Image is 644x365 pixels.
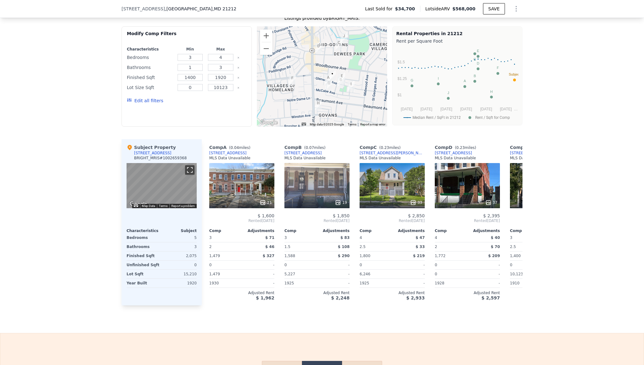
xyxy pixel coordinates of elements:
text: Median Rent / SqFt in 21212 [413,115,461,120]
span: $568,000 [452,6,475,11]
div: Comp D [435,144,479,151]
span: $ 1,850 [333,213,350,218]
div: Comp [360,228,392,233]
span: 0.04 [231,145,239,150]
text: A [464,79,466,83]
div: Lot Sqft [127,270,160,278]
div: MLS Data Unavailable [209,156,251,161]
div: Street View [127,163,197,208]
div: 3 [163,242,197,251]
button: Clear [237,87,240,89]
span: $ 219 [413,254,425,258]
div: Comp A [209,144,253,151]
text: C [474,57,476,61]
span: [STREET_ADDRESS] [122,6,165,12]
span: 1,479 [209,272,220,276]
span: Map data ©2025 Google [310,123,344,126]
span: Rented [DATE] [360,218,425,223]
div: - [469,270,500,278]
div: - [318,270,350,278]
div: - [243,270,274,278]
span: Rented [DATE] [209,218,274,223]
div: 2 [435,242,466,251]
div: 717 Glenwood Ave [337,77,344,87]
text: J [447,91,449,95]
span: 6,246 [360,272,370,276]
div: 1.5 [284,242,316,251]
span: $ 47 [416,235,425,240]
div: Comp [209,228,242,233]
div: - [393,270,425,278]
div: Lot Size Sqft [127,83,174,92]
div: - [318,279,350,288]
span: 4 [360,235,362,240]
text: [DATE] [480,107,492,111]
div: 1928 [435,279,466,288]
text: I [438,77,439,80]
text: Rent / Sqft for Comp [475,115,510,120]
span: Lotside ARV [425,6,452,12]
text: H [490,90,493,93]
text: $1.5 [397,60,405,64]
button: Keyboard shortcuts [302,123,306,125]
button: Keyboard shortcuts [134,204,138,207]
img: Google [128,200,149,208]
text: … [514,107,518,111]
text: [DATE] [401,107,413,111]
text: $1.25 [397,77,407,81]
div: Rental Properties in 21212 [396,30,518,37]
span: 1,772 [435,254,445,258]
div: 5218 Downing Rd [289,75,296,86]
span: $ 2,248 [331,295,350,300]
span: 3 [284,235,287,240]
button: Clear [237,66,240,69]
text: [DATE] [420,107,432,111]
div: 2.5 [360,242,391,251]
span: ( miles) [452,145,479,150]
span: 3 [510,235,512,240]
div: Year Built [127,279,160,288]
div: 708 Glenwood Ave [338,73,345,83]
button: Edit all filters [127,98,163,104]
div: Bedrooms [127,233,160,242]
text: D [477,61,479,65]
button: Clear [237,77,240,79]
div: Bedrooms [127,53,174,62]
div: 512 Tunbridge Rd [315,43,322,54]
div: 1925 [284,279,316,288]
span: , [GEOGRAPHIC_DATA] [165,6,236,12]
span: ( miles) [226,145,253,150]
div: 1910 [510,279,541,288]
div: 505 Chateau Ave [315,100,322,111]
span: 5,227 [284,272,295,276]
a: [STREET_ADDRESS] [510,151,547,156]
div: 37 [485,199,497,206]
div: Rent per Square Foot [396,37,518,45]
span: 1,800 [360,254,370,258]
span: $ 2,850 [408,213,425,218]
span: 0.23 [381,145,389,150]
div: 2,075 [163,251,197,260]
div: 1930 [209,279,241,288]
div: Comp C [360,144,403,151]
div: Adjustments [317,228,350,233]
svg: A chart. [396,45,518,124]
div: 5 [163,233,197,242]
span: 0 [435,272,437,276]
a: Report a map error [360,123,385,126]
div: - [243,261,274,269]
div: 15,210 [163,270,197,278]
div: - [469,279,500,288]
span: $ 2,597 [481,295,500,300]
div: Comp [510,228,543,233]
button: SAVE [483,3,505,14]
div: Adjustments [242,228,274,233]
div: Comp [435,228,467,233]
button: Map Data [142,204,155,208]
div: Adjusted Rent [510,290,575,295]
div: 1920 [163,279,197,288]
div: Adjustments [392,228,425,233]
span: , MD 21212 [212,6,236,11]
span: 1,588 [284,254,295,258]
